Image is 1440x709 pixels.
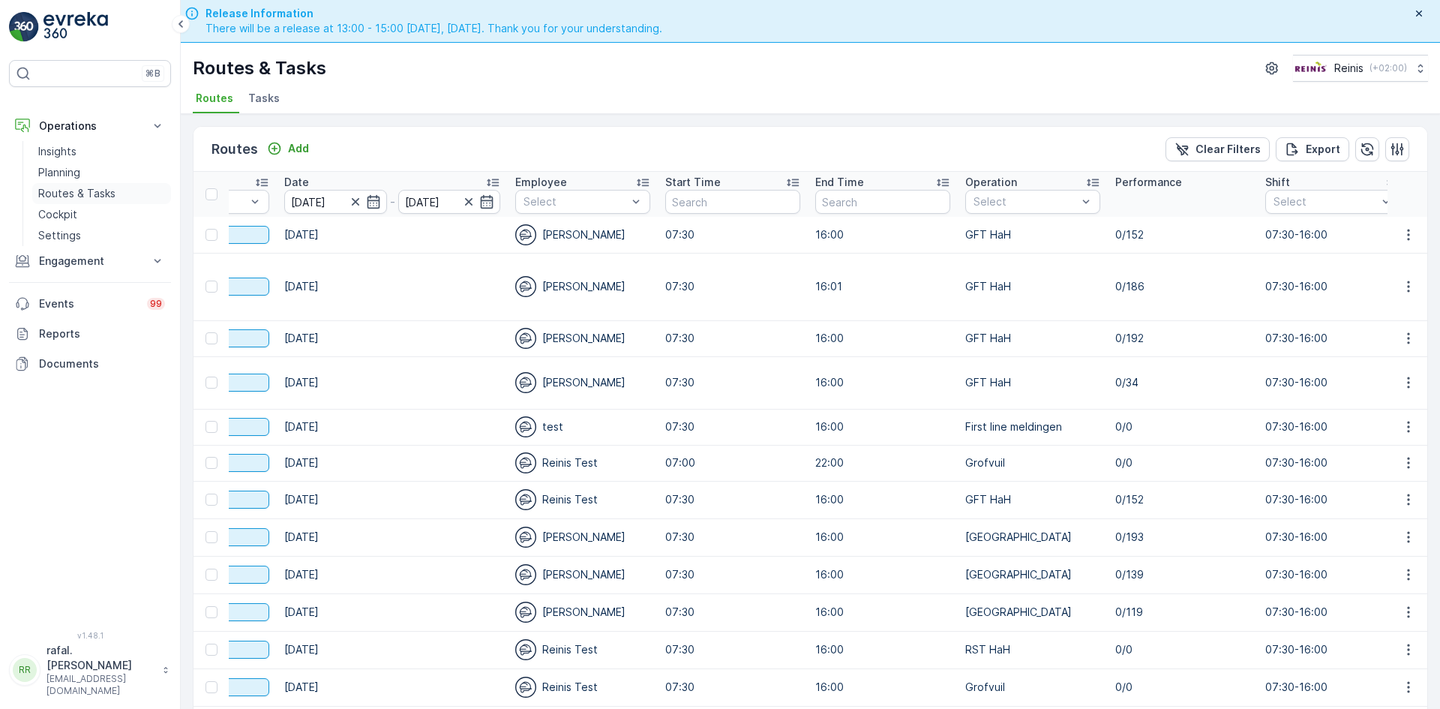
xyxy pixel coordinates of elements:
[808,445,958,481] td: 22:00
[515,677,650,698] div: Reinis Test
[38,207,77,222] p: Cockpit
[1258,518,1408,556] td: 07:30-16:00
[808,320,958,356] td: 16:00
[1293,55,1428,82] button: Reinis(+02:00)
[211,139,258,160] p: Routes
[39,254,141,269] p: Engagement
[13,658,37,682] div: RR
[1293,60,1328,77] img: Reinis-Logo-Vrijstaand_Tekengebied-1-copy2_aBO4n7j.png
[9,631,171,640] span: v 1.48.1
[958,593,1108,631] td: [GEOGRAPHIC_DATA]
[658,356,808,409] td: 07:30
[958,556,1108,593] td: [GEOGRAPHIC_DATA]
[145,68,160,80] p: ⌘B
[958,217,1108,253] td: GFT HaH
[277,481,508,518] td: [DATE]
[515,328,536,349] img: svg%3e
[1108,668,1258,706] td: 0/0
[808,556,958,593] td: 16:00
[205,531,217,543] div: Toggle Row Selected
[808,518,958,556] td: 16:00
[1258,320,1408,356] td: 07:30-16:00
[958,253,1108,320] td: GFT HaH
[1334,61,1363,76] p: Reinis
[658,556,808,593] td: 07:30
[1108,481,1258,518] td: 0/152
[665,175,721,190] p: Start Time
[38,144,76,159] p: Insights
[205,377,217,389] div: Toggle Row Selected
[39,296,138,311] p: Events
[32,183,171,204] a: Routes & Tasks
[958,445,1108,481] td: Grofvuil
[205,457,217,469] div: Toggle Row Selected
[808,253,958,320] td: 16:01
[32,225,171,246] a: Settings
[205,21,662,36] span: There will be a release at 13:00 - 15:00 [DATE], [DATE]. Thank you for your understanding.
[205,332,217,344] div: Toggle Row Selected
[808,481,958,518] td: 16:00
[515,328,650,349] div: [PERSON_NAME]
[39,356,165,371] p: Documents
[1258,253,1408,320] td: 07:30-16:00
[1115,175,1182,190] p: Performance
[808,409,958,445] td: 16:00
[658,481,808,518] td: 07:30
[390,193,395,211] p: -
[205,229,217,241] div: Toggle Row Selected
[193,56,326,80] p: Routes & Tasks
[815,175,864,190] p: End Time
[1369,62,1407,74] p: ( +02:00 )
[808,217,958,253] td: 16:00
[515,175,567,190] p: Employee
[205,606,217,618] div: Toggle Row Selected
[1265,175,1290,190] p: Shift
[515,489,650,510] div: Reinis Test
[38,165,80,180] p: Planning
[277,320,508,356] td: [DATE]
[515,452,536,473] img: svg%3e
[46,643,154,673] p: rafal.[PERSON_NAME]
[958,518,1108,556] td: [GEOGRAPHIC_DATA]
[277,518,508,556] td: [DATE]
[205,6,662,21] span: Release Information
[515,564,536,585] img: svg%3e
[277,445,508,481] td: [DATE]
[1195,142,1261,157] p: Clear Filters
[39,326,165,341] p: Reports
[658,518,808,556] td: 07:30
[515,452,650,473] div: Reinis Test
[1258,445,1408,481] td: 07:30-16:00
[398,190,501,214] input: dd/mm/yyyy
[815,190,950,214] input: Search
[284,190,387,214] input: dd/mm/yyyy
[523,194,627,209] p: Select
[150,298,162,310] p: 99
[515,602,536,623] img: svg%3e
[277,593,508,631] td: [DATE]
[515,224,650,245] div: [PERSON_NAME]
[515,677,536,698] img: svg%3e
[1108,409,1258,445] td: 0/0
[205,569,217,581] div: Toggle Row Selected
[808,631,958,668] td: 16:00
[1258,481,1408,518] td: 07:30-16:00
[658,668,808,706] td: 07:30
[515,527,536,548] img: svg%3e
[1258,217,1408,253] td: 07:30-16:00
[958,320,1108,356] td: GFT HaH
[288,141,309,156] p: Add
[1258,556,1408,593] td: 07:30-16:00
[658,253,808,320] td: 07:30
[808,668,958,706] td: 16:00
[958,631,1108,668] td: RST HaH
[1108,518,1258,556] td: 0/193
[38,186,115,201] p: Routes & Tasks
[9,319,171,349] a: Reports
[9,289,171,319] a: Events99
[515,489,536,510] img: svg%3e
[277,356,508,409] td: [DATE]
[38,228,81,243] p: Settings
[1108,593,1258,631] td: 0/119
[1108,217,1258,253] td: 0/152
